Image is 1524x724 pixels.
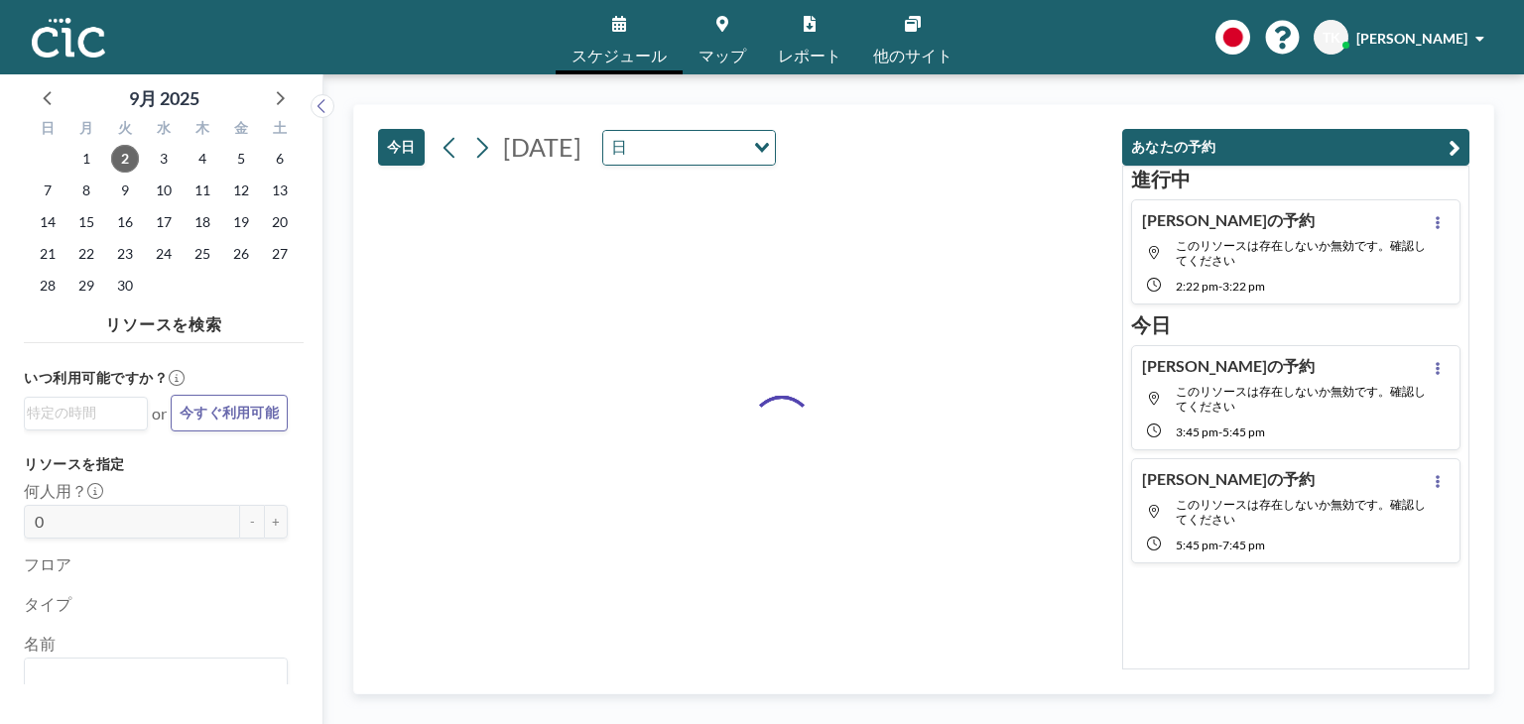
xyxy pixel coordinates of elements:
span: 5:45 PM [1222,424,1265,439]
input: Search for option [27,402,136,423]
span: スケジュール [571,48,667,63]
span: 2025年9月30日火曜日 [111,272,139,300]
h3: 今日 [1131,312,1460,337]
div: Search for option [25,398,147,427]
h4: リソースを検索 [24,306,304,334]
h4: [PERSON_NAME]の予約 [1142,210,1315,230]
div: Search for option [603,131,775,165]
span: 今すぐ利用可能 [180,404,279,422]
h4: [PERSON_NAME]の予約 [1142,469,1315,489]
span: 2025年9月6日土曜日 [266,145,294,173]
button: - [240,505,264,539]
input: Search for option [633,135,742,161]
span: 7:45 PM [1222,538,1265,552]
span: 2025年9月16日火曜日 [111,208,139,236]
div: 土 [260,117,299,143]
span: or [152,404,167,423]
span: 5:45 PM [1176,538,1218,552]
span: 2025年9月20日土曜日 [266,208,294,236]
span: 2025年9月1日月曜日 [72,145,100,173]
span: 2025年9月5日金曜日 [227,145,255,173]
span: TK [1323,29,1340,47]
span: 2025年9月7日日曜日 [34,177,62,204]
span: 日 [607,135,631,161]
span: レポート [778,48,841,63]
div: 木 [183,117,221,143]
div: 水 [145,117,184,143]
div: 月 [67,117,106,143]
span: マップ [698,48,746,63]
span: [PERSON_NAME] [1356,30,1467,47]
span: 2025年9月18日木曜日 [189,208,216,236]
button: 今日 [378,129,425,166]
span: 他のサイト [873,48,952,63]
div: 日 [29,117,67,143]
input: Search for option [27,663,276,688]
span: 2025年9月24日水曜日 [150,240,178,268]
span: 2025年9月21日日曜日 [34,240,62,268]
span: 2025年9月11日木曜日 [189,177,216,204]
span: 2025年9月14日日曜日 [34,208,62,236]
label: 名前 [24,634,56,654]
span: 2025年9月12日金曜日 [227,177,255,204]
label: 何人用？ [24,481,103,501]
span: - [1218,424,1222,439]
span: 2025年9月15日月曜日 [72,208,100,236]
span: 2025年9月10日水曜日 [150,177,178,204]
span: 2025年9月4日木曜日 [189,145,216,173]
span: 2025年9月8日月曜日 [72,177,100,204]
span: 3:22 PM [1222,279,1265,294]
span: 2025年9月22日月曜日 [72,240,100,268]
span: このリソースは存在しないか無効です。確認してください [1176,238,1426,268]
span: 2025年9月13日土曜日 [266,177,294,204]
div: 金 [221,117,260,143]
label: タイプ [24,594,71,614]
span: 2:22 PM [1176,279,1218,294]
span: 3:45 PM [1176,424,1218,439]
span: このリソースは存在しないか無効です。確認してください [1176,497,1426,527]
div: Search for option [25,659,287,692]
span: [DATE] [503,132,581,162]
button: 今すぐ利用可能 [171,395,288,431]
span: 2025年9月26日金曜日 [227,240,255,268]
h4: [PERSON_NAME]の予約 [1142,356,1315,376]
div: 9月 2025 [129,84,199,112]
span: 2025年9月25日木曜日 [189,240,216,268]
span: 2025年9月2日火曜日 [111,145,139,173]
span: 2025年9月27日土曜日 [266,240,294,268]
h3: リソースを指定 [24,455,288,473]
span: - [1218,538,1222,552]
span: 2025年9月28日日曜日 [34,272,62,300]
span: 2025年9月9日火曜日 [111,177,139,204]
label: フロア [24,554,71,574]
span: 2025年9月19日金曜日 [227,208,255,236]
span: - [1218,279,1222,294]
span: 2025年9月3日水曜日 [150,145,178,173]
span: 2025年9月29日月曜日 [72,272,100,300]
span: 2025年9月17日水曜日 [150,208,178,236]
img: organization-logo [32,18,105,58]
button: + [264,505,288,539]
h3: 進行中 [1131,167,1460,191]
span: 2025年9月23日火曜日 [111,240,139,268]
span: このリソースは存在しないか無効です。確認してください [1176,384,1426,414]
button: あなたの予約 [1122,129,1469,166]
div: 火 [106,117,145,143]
